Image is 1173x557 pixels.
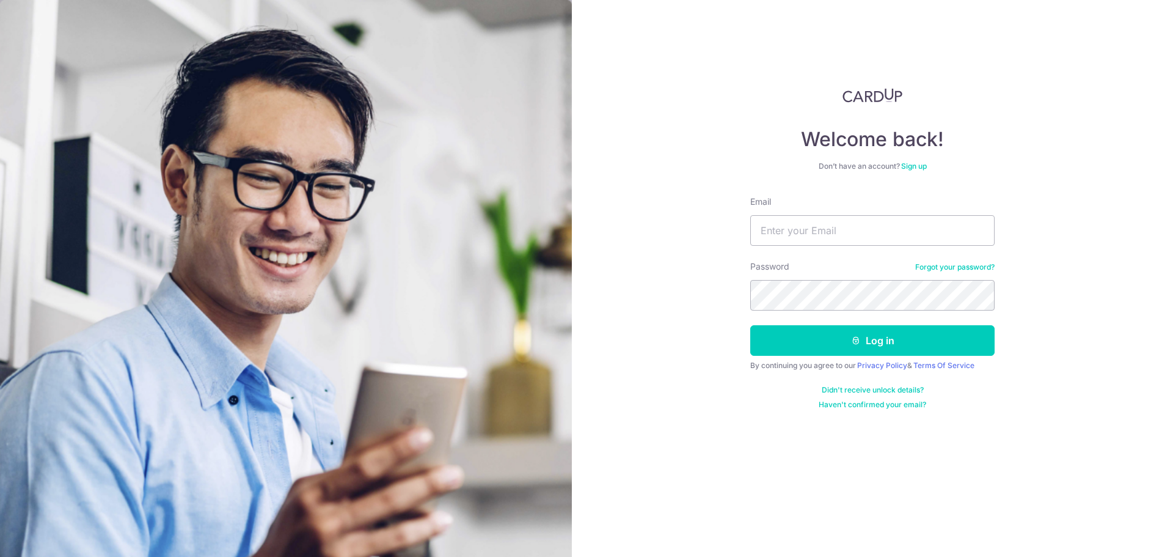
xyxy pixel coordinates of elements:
button: Log in [750,325,995,356]
img: CardUp Logo [842,88,902,103]
div: By continuing you agree to our & [750,361,995,371]
input: Enter your Email [750,215,995,246]
a: Haven't confirmed your email? [819,400,926,410]
a: Terms Of Service [913,361,974,370]
div: Don’t have an account? [750,161,995,171]
label: Password [750,260,789,273]
a: Didn't receive unlock details? [822,385,924,395]
a: Sign up [901,161,927,171]
a: Privacy Policy [857,361,907,370]
label: Email [750,196,771,208]
h4: Welcome back! [750,127,995,152]
a: Forgot your password? [915,262,995,272]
